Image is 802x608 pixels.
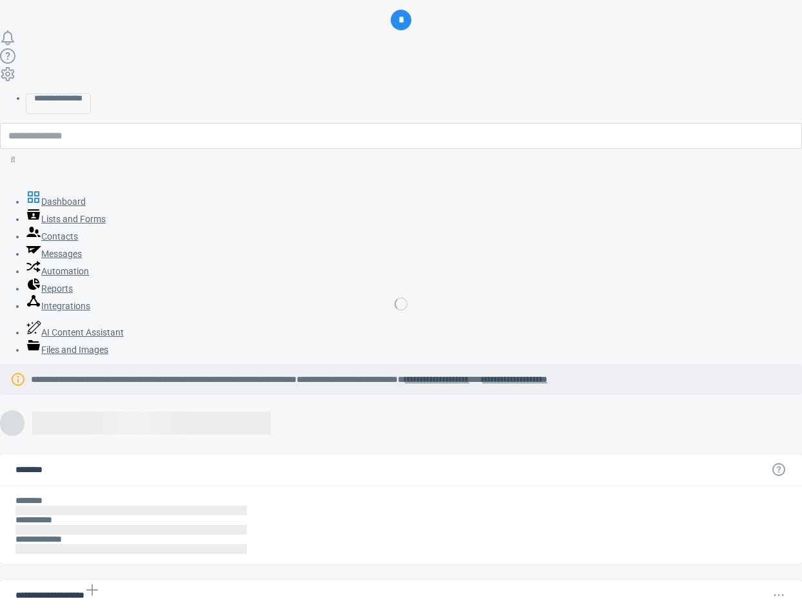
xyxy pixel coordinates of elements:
span: Lists and Forms [41,214,106,224]
a: Contacts [26,231,78,242]
span: Dashboard [41,196,86,207]
span: Integrations [41,301,90,311]
a: Dashboard [26,196,86,207]
a: Reports [26,283,73,294]
span: AI Content Assistant [41,327,124,337]
span: Automation [41,266,89,276]
span: Reports [41,283,73,294]
a: Integrations [26,301,90,311]
a: Automation [26,266,89,276]
a: Messages [26,249,82,259]
a: Files and Images [26,345,108,355]
a: Lists and Forms [26,214,106,224]
span: Contacts [41,231,78,242]
span: Files and Images [41,345,108,355]
a: AI Content Assistant [26,327,124,337]
span: Messages [41,249,82,259]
